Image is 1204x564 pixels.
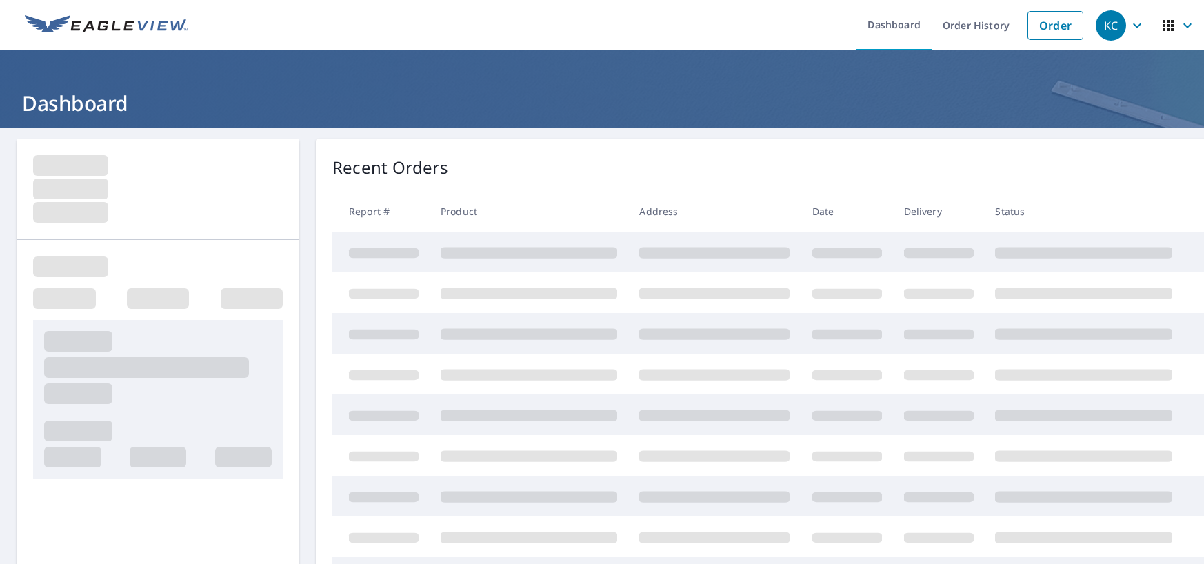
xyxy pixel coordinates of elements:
[628,191,801,232] th: Address
[332,155,448,180] p: Recent Orders
[25,15,188,36] img: EV Logo
[1027,11,1083,40] a: Order
[984,191,1183,232] th: Status
[17,89,1187,117] h1: Dashboard
[1096,10,1126,41] div: KC
[332,191,430,232] th: Report #
[801,191,893,232] th: Date
[430,191,628,232] th: Product
[893,191,985,232] th: Delivery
